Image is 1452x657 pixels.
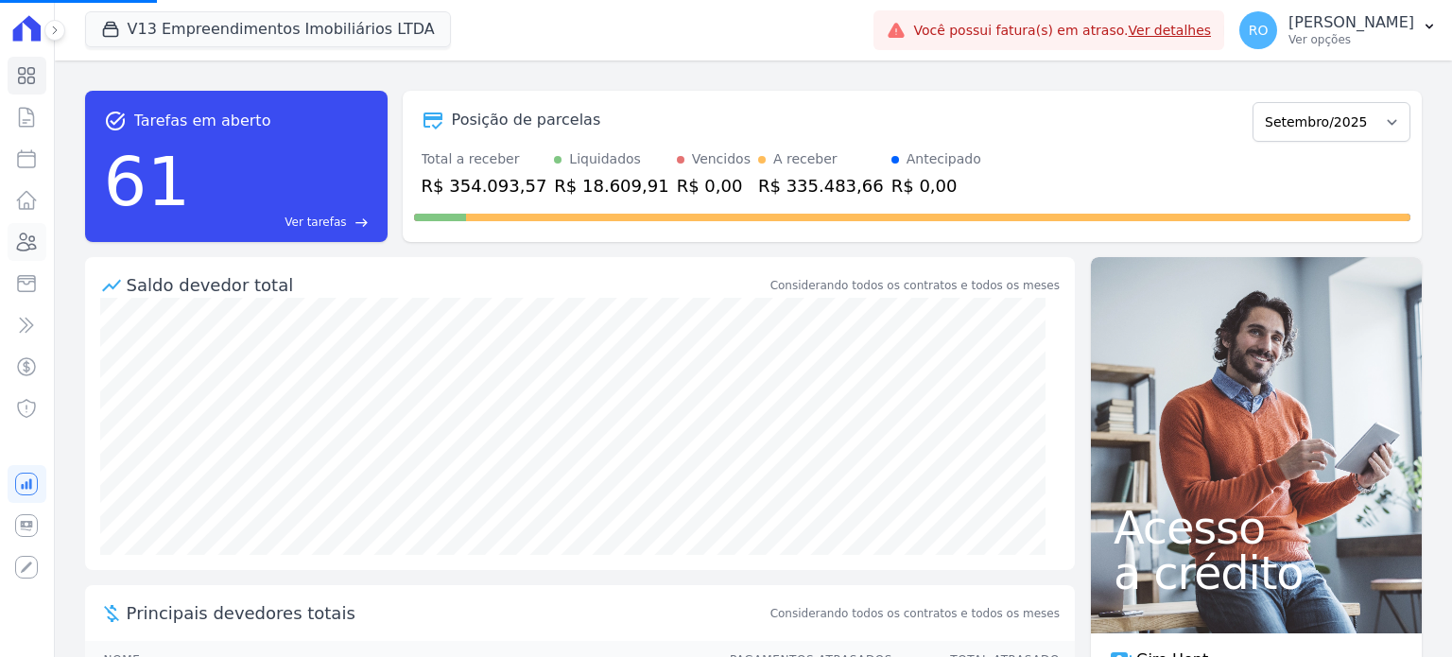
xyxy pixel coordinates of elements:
[1129,23,1212,38] a: Ver detalhes
[1288,32,1414,47] p: Ver opções
[677,173,751,199] div: R$ 0,00
[891,173,981,199] div: R$ 0,00
[758,173,884,199] div: R$ 335.483,66
[452,109,601,131] div: Posição de parcelas
[773,149,838,169] div: A receber
[554,173,668,199] div: R$ 18.609,91
[285,214,346,231] span: Ver tarefas
[85,11,451,47] button: V13 Empreendimentos Imobiliários LTDA
[354,216,369,230] span: east
[422,173,547,199] div: R$ 354.093,57
[127,272,767,298] div: Saldo devedor total
[1114,550,1399,596] span: a crédito
[692,149,751,169] div: Vencidos
[1249,24,1269,37] span: RO
[1114,505,1399,550] span: Acesso
[770,277,1060,294] div: Considerando todos os contratos e todos os meses
[134,110,271,132] span: Tarefas em aberto
[569,149,641,169] div: Liquidados
[1224,4,1452,57] button: RO [PERSON_NAME] Ver opções
[422,149,547,169] div: Total a receber
[913,21,1211,41] span: Você possui fatura(s) em atraso.
[104,132,191,231] div: 61
[127,600,767,626] span: Principais devedores totais
[104,110,127,132] span: task_alt
[907,149,981,169] div: Antecipado
[198,214,368,231] a: Ver tarefas east
[1288,13,1414,32] p: [PERSON_NAME]
[770,605,1060,622] span: Considerando todos os contratos e todos os meses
